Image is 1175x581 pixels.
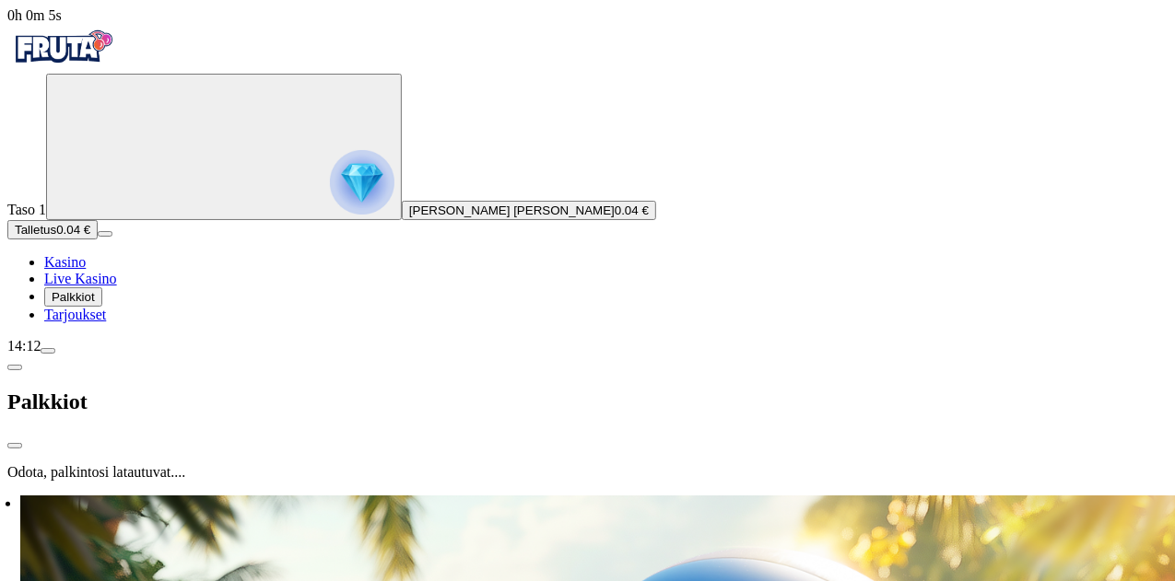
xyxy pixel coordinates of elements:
[56,223,90,237] span: 0.04 €
[402,201,656,220] button: [PERSON_NAME] [PERSON_NAME]0.04 €
[7,24,118,70] img: Fruta
[409,203,615,217] span: [PERSON_NAME] [PERSON_NAME]
[44,254,86,270] span: Kasino
[44,307,106,322] a: gift-inverted iconTarjoukset
[41,348,55,354] button: menu
[7,464,1168,481] p: Odota, palkintosi latautuvat....
[7,389,1168,414] h2: Palkkiot
[7,7,62,23] span: user session time
[7,338,41,354] span: 14:12
[7,202,46,217] span: Taso 1
[330,150,394,215] img: reward progress
[44,271,117,286] span: Live Kasino
[7,220,98,239] button: Talletusplus icon0.04 €
[7,24,1168,323] nav: Primary
[52,290,95,304] span: Palkkiot
[44,271,117,286] a: poker-chip iconLive Kasino
[98,231,112,237] button: menu
[46,74,402,220] button: reward progress
[15,223,56,237] span: Talletus
[615,203,649,217] span: 0.04 €
[44,307,106,322] span: Tarjoukset
[7,443,22,448] button: close
[44,254,86,270] a: diamond iconKasino
[44,287,102,307] button: reward iconPalkkiot
[7,57,118,73] a: Fruta
[7,365,22,370] button: chevron-left icon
